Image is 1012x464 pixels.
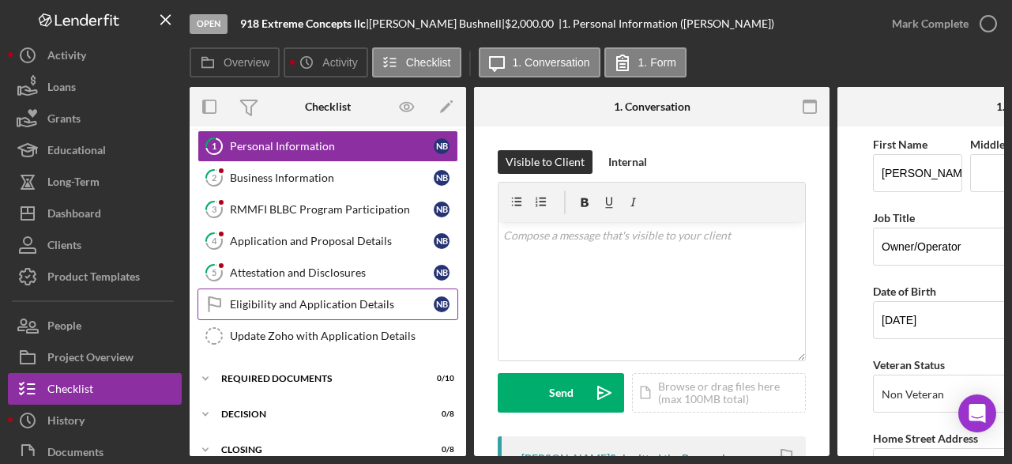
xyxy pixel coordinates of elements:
[284,47,367,77] button: Activity
[506,150,585,174] div: Visible to Client
[873,138,927,151] label: First Name
[224,56,269,69] label: Overview
[47,310,81,345] div: People
[8,71,182,103] button: Loans
[434,296,450,312] div: N B
[305,100,351,113] div: Checklist
[406,56,451,69] label: Checklist
[8,134,182,166] button: Educational
[892,8,969,40] div: Mark Complete
[230,298,434,311] div: Eligibility and Application Details
[614,100,690,113] div: 1. Conversation
[513,56,590,69] label: 1. Conversation
[426,445,454,455] div: 0 / 8
[47,373,93,409] div: Checklist
[8,103,182,134] button: Grants
[190,14,228,34] div: Open
[47,103,81,138] div: Grants
[8,229,182,261] button: Clients
[230,235,434,247] div: Application and Proposal Details
[47,40,86,75] div: Activity
[198,225,458,257] a: 4Application and Proposal DetailsNB
[498,373,624,413] button: Send
[549,373,574,413] div: Send
[434,233,450,249] div: N B
[190,47,280,77] button: Overview
[8,198,182,229] button: Dashboard
[47,71,76,107] div: Loans
[198,130,458,162] a: 1Personal InformationNB
[434,265,450,281] div: N B
[426,409,454,419] div: 0 / 8
[8,373,182,405] button: Checklist
[434,170,450,186] div: N B
[221,445,415,455] div: Closing
[369,17,505,30] div: [PERSON_NAME] Bushnell |
[505,17,559,30] div: $2,000.00
[198,320,458,352] a: Update Zoho with Application Details
[434,202,450,217] div: N B
[221,374,415,383] div: Required Documents
[198,194,458,225] a: 3RMMFI BLBC Program ParticipationNB
[198,289,458,320] a: Eligibility and Application DetailsNB
[8,166,182,198] button: Long-Term
[230,330,457,342] div: Update Zoho with Application Details
[198,162,458,194] a: 2Business InformationNB
[434,138,450,154] div: N B
[47,261,140,296] div: Product Templates
[638,56,676,69] label: 1. Form
[212,141,216,151] tspan: 1
[212,172,216,183] tspan: 2
[8,341,182,373] button: Project Overview
[322,56,357,69] label: Activity
[212,267,216,277] tspan: 5
[212,236,217,246] tspan: 4
[479,47,600,77] button: 1. Conversation
[426,374,454,383] div: 0 / 10
[230,266,434,279] div: Attestation and Disclosures
[230,172,434,184] div: Business Information
[600,150,655,174] button: Internal
[240,17,366,30] b: 918 Extreme Concepts llc
[498,150,593,174] button: Visible to Client
[8,405,182,436] button: History
[47,134,106,170] div: Educational
[47,166,100,202] div: Long-Term
[8,310,182,341] button: People
[8,40,182,71] button: Activity
[198,257,458,289] a: 5Attestation and DisclosuresNB
[47,198,101,233] div: Dashboard
[212,204,216,214] tspan: 3
[882,388,944,401] div: Non Veteran
[47,405,85,440] div: History
[873,211,915,224] label: Job Title
[604,47,687,77] button: 1. Form
[8,261,182,292] button: Product Templates
[230,203,434,216] div: RMMFI BLBC Program Participation
[876,8,1004,40] button: Mark Complete
[873,285,936,298] label: Date of Birth
[221,409,415,419] div: Decision
[873,432,978,445] label: Home Street Address
[958,394,996,432] div: Open Intercom Messenger
[372,47,461,77] button: Checklist
[559,17,774,30] div: | 1. Personal Information ([PERSON_NAME])
[47,341,134,377] div: Project Overview
[608,150,647,174] div: Internal
[230,140,434,153] div: Personal Information
[240,17,369,30] div: |
[47,229,81,265] div: Clients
